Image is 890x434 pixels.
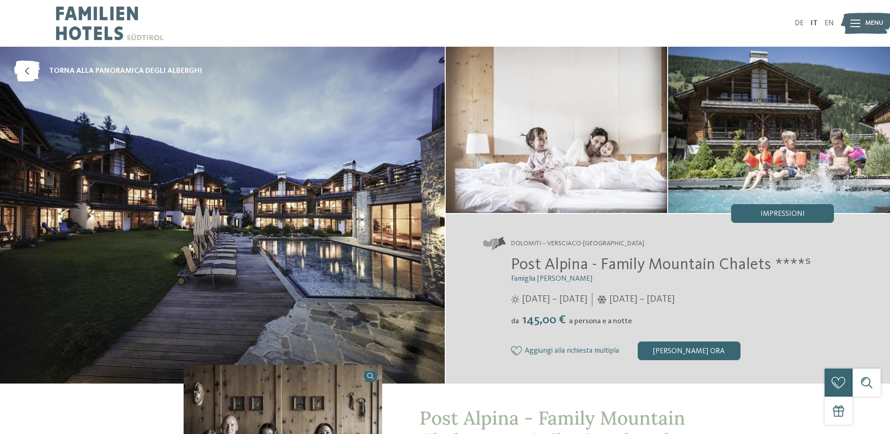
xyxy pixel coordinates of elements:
span: Post Alpina - Family Mountain Chalets ****ˢ [511,256,811,273]
a: DE [795,20,804,27]
span: Impressioni [761,210,805,218]
a: IT [811,20,818,27]
span: Aggiungi alla richiesta multipla [525,347,619,356]
img: Il family hotel a San Candido dal fascino alpino [446,47,668,213]
span: Dolomiti – Versciaco-[GEOGRAPHIC_DATA] [511,239,644,249]
a: torna alla panoramica degli alberghi [14,61,202,82]
img: Il family hotel a San Candido dal fascino alpino [668,47,890,213]
span: [DATE] – [DATE] [609,293,675,306]
span: 145,00 € [520,314,568,326]
span: Menu [865,19,883,28]
i: Orari d'apertura inverno [597,295,607,304]
span: a persona e a notte [569,318,632,325]
span: [DATE] – [DATE] [522,293,587,306]
span: da [511,318,519,325]
i: Orari d'apertura estate [511,295,520,304]
span: Famiglia [PERSON_NAME] [511,275,592,283]
a: EN [825,20,834,27]
div: [PERSON_NAME] ora [638,342,740,360]
span: torna alla panoramica degli alberghi [49,66,202,76]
